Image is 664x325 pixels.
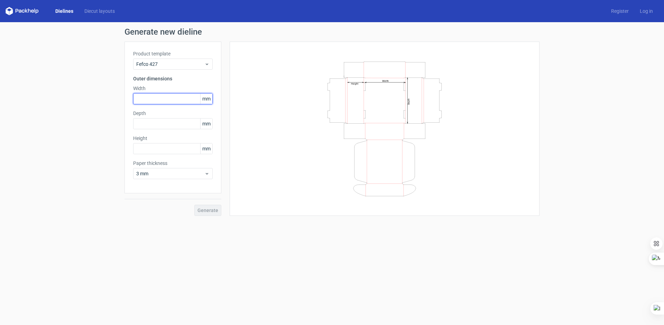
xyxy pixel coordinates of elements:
[133,160,213,167] label: Paper thickness
[200,143,212,154] span: mm
[133,110,213,117] label: Depth
[50,8,79,15] a: Dielines
[124,28,539,36] h1: Generate new dieline
[133,85,213,92] label: Width
[136,61,204,68] span: Fefco 427
[606,8,634,15] a: Register
[133,50,213,57] label: Product template
[79,8,120,15] a: Diecut layouts
[351,82,358,85] text: Height
[382,79,389,82] text: Width
[200,118,212,129] span: mm
[133,75,213,82] h3: Outer dimensions
[634,8,658,15] a: Log in
[407,98,410,104] text: Depth
[133,135,213,142] label: Height
[136,170,204,177] span: 3 mm
[200,94,212,104] span: mm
